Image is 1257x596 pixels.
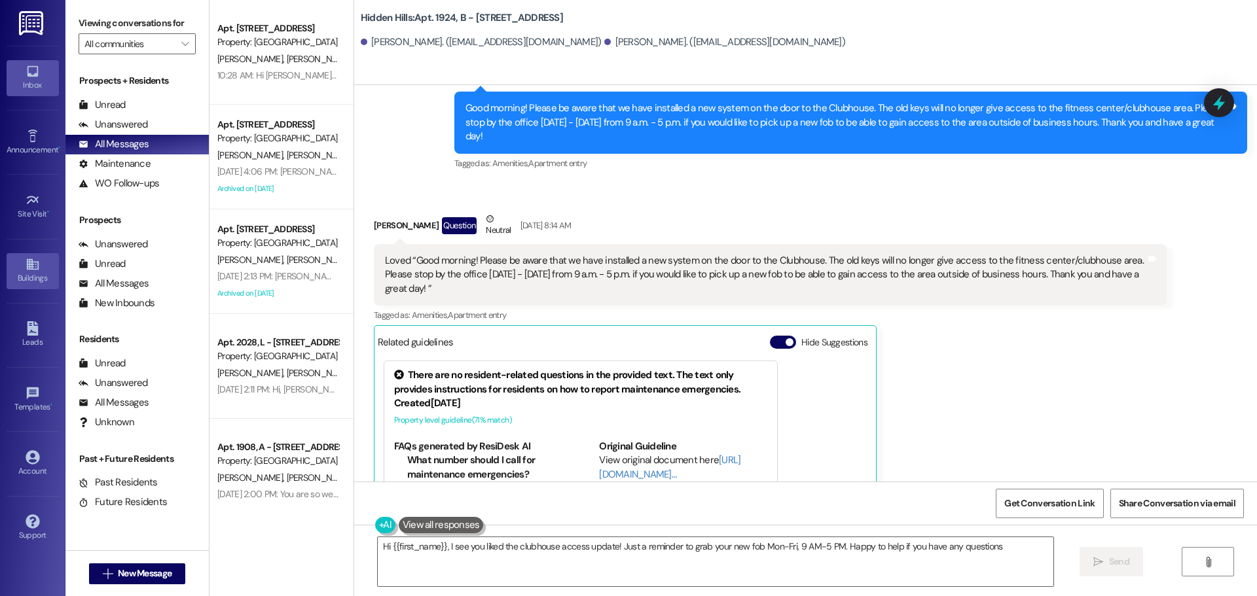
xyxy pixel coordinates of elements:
[286,149,352,161] span: [PERSON_NAME]
[394,368,767,396] div: There are no resident-related questions in the provided text. The text only provides instructions...
[465,101,1226,143] div: Good morning! Please be aware that we have installed a new system on the door to the Clubhouse. T...
[599,453,740,480] a: [URL][DOMAIN_NAME]…
[7,189,59,224] a: Site Visit •
[1004,497,1095,510] span: Get Conversation Link
[448,309,506,321] span: Apartment entry
[79,157,151,171] div: Maintenance
[217,336,338,349] div: Apt. 2028, L - [STREET_ADDRESS]
[1109,555,1129,569] span: Send
[89,563,186,584] button: New Message
[217,440,338,454] div: Apt. 1908, A - [STREET_ADDRESS]
[483,212,513,239] div: Neutral
[58,143,60,152] span: •
[217,454,338,468] div: Property: [GEOGRAPHIC_DATA]
[79,98,126,112] div: Unread
[286,367,352,379] span: [PERSON_NAME]
[286,472,352,483] span: [PERSON_NAME]
[217,131,338,145] div: Property: [GEOGRAPHIC_DATA]
[217,222,338,236] div: Apt. [STREET_ADDRESS]
[1110,489,1244,518] button: Share Conversation via email
[217,166,479,177] div: [DATE] 4:06 PM: [PERSON_NAME] 4:30 Nail trim for [PERSON_NAME]
[1080,547,1143,576] button: Send
[412,309,448,321] span: Amenities ,
[394,440,530,453] b: FAQs generated by ResiDesk AI
[374,306,1167,324] div: Tagged as:
[216,285,340,302] div: Archived on [DATE]
[217,118,338,131] div: Apt. [STREET_ADDRESS]
[517,219,572,232] div: [DATE] 8:14 AM
[217,35,338,49] div: Property: [GEOGRAPHIC_DATA]
[217,53,287,65] span: [PERSON_NAME]
[84,33,175,54] input: All communities
[1119,497,1235,510] span: Share Conversation via email
[79,237,148,251] div: Unanswered
[217,22,338,35] div: Apt. [STREET_ADDRESS]
[599,453,767,482] div: View original document here
[217,254,287,266] span: [PERSON_NAME]
[79,177,159,190] div: WO Follow-ups
[361,35,602,49] div: [PERSON_NAME]. ([EMAIL_ADDRESS][DOMAIN_NAME])
[216,181,340,197] div: Archived on [DATE]
[79,118,148,131] div: Unanswered
[79,476,158,489] div: Past Residents
[65,213,209,227] div: Prospects
[374,212,1167,244] div: [PERSON_NAME]
[217,149,287,161] span: [PERSON_NAME]
[65,452,209,466] div: Past + Future Residents
[79,257,126,271] div: Unread
[217,270,1040,282] div: [DATE] 2:13 PM: [PERSON_NAME]... for [PERSON_NAME] at residence... starting at 2pm Nail trim/fili...
[79,13,196,33] label: Viewing conversations for
[79,357,126,370] div: Unread
[79,137,149,151] div: All Messages
[528,158,587,169] span: Apartment entry
[394,396,767,410] div: Created [DATE]
[604,35,845,49] div: [PERSON_NAME]. ([EMAIL_ADDRESS][DOMAIN_NAME])
[79,396,149,410] div: All Messages
[407,453,562,482] li: What number should I call for maintenance emergencies?
[217,472,287,483] span: [PERSON_NAME]
[79,415,134,429] div: Unknown
[492,158,529,169] span: Amenities ,
[217,367,287,379] span: [PERSON_NAME]
[394,413,767,427] div: Property level guideline ( 71 % match)
[217,488,359,500] div: [DATE] 2:00 PM: You are so welcome!
[801,336,867,349] label: Hide Suggestions
[7,317,59,353] a: Leads
[996,489,1103,518] button: Get Conversation Link
[286,53,352,65] span: [PERSON_NAME]
[79,376,148,390] div: Unanswered
[118,567,172,580] span: New Message
[7,510,59,546] a: Support
[7,382,59,417] a: Templates •
[65,332,209,346] div: Residents
[217,349,338,363] div: Property: [GEOGRAPHIC_DATA]
[19,11,46,35] img: ResiDesk Logo
[79,296,155,310] div: New Inbounds
[378,537,1053,586] textarea: Hi {{first_name}}, I see you liked the clubhouse access update! Just a reminder to grab
[181,39,189,49] i: 
[7,253,59,289] a: Buildings
[454,154,1247,173] div: Tagged as:
[599,440,676,453] b: Original Guideline
[361,11,563,25] b: Hidden Hills: Apt. 1924, B - [STREET_ADDRESS]
[286,254,352,266] span: [PERSON_NAME]
[50,400,52,410] span: •
[442,217,477,234] div: Question
[47,207,49,217] span: •
[7,60,59,96] a: Inbox
[385,254,1146,296] div: Loved “Good morning! Please be aware that we have installed a new system on the door to the Clubh...
[217,236,338,250] div: Property: [GEOGRAPHIC_DATA]
[65,74,209,88] div: Prospects + Residents
[1203,557,1213,567] i: 
[79,277,149,290] div: All Messages
[79,495,167,509] div: Future Residents
[378,336,454,355] div: Related guidelines
[1093,557,1103,567] i: 
[103,569,113,579] i: 
[7,446,59,482] a: Account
